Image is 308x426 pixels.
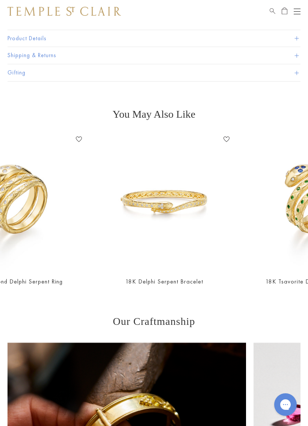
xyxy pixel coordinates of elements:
[270,7,275,16] a: Search
[8,64,300,81] button: Gifting
[19,108,289,120] h3: You May Also Like
[8,7,121,16] img: Temple St. Clair
[282,7,287,16] a: Open Shopping Bag
[294,7,300,16] button: Open navigation
[8,30,300,47] button: Product Details
[96,133,233,270] a: 18K Delphi Serpent Bracelet18K Delphi Serpent Bracelet
[270,391,300,418] iframe: Gorgias live chat messenger
[125,277,203,285] a: 18K Delphi Serpent Bracelet
[96,133,233,270] img: 18K Delphi Serpent Bracelet
[8,315,300,327] h3: Our Craftmanship
[8,47,300,64] button: Shipping & Returns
